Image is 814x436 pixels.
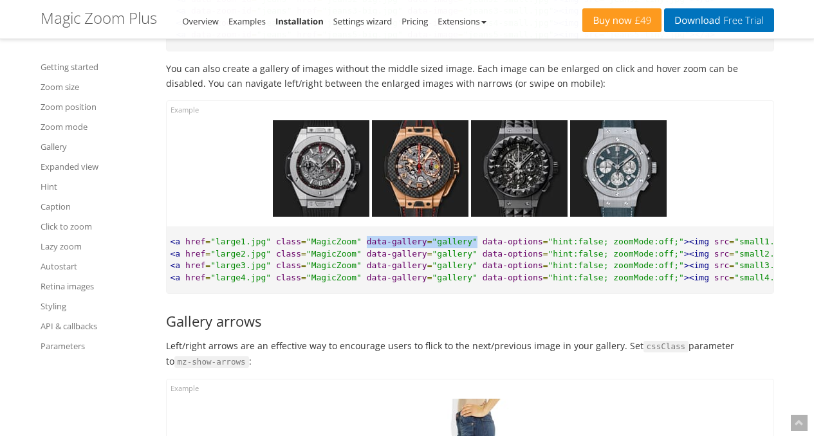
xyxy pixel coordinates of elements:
span: class [276,260,301,270]
span: <a [171,249,181,259]
span: "small4.jpg" [734,273,795,282]
span: data-options [483,260,543,270]
span: src [714,249,729,259]
span: £49 [632,15,652,26]
a: Hint [41,179,150,194]
span: class [276,273,301,282]
a: Zoom position [41,99,150,114]
span: = [543,273,548,282]
a: Pricing [402,15,428,27]
span: "small1.jpg" [734,237,795,246]
span: "gallery" [432,273,477,282]
span: data-gallery [367,237,427,246]
span: = [205,273,210,282]
span: "MagicZoom" [306,249,362,259]
a: Overview [183,15,219,27]
a: Settings wizard [333,15,393,27]
a: DownloadFree Trial [664,8,773,32]
span: "gallery" [432,260,477,270]
span: = [427,273,432,282]
span: = [205,237,210,246]
a: Autostart [41,259,150,274]
span: "large4.jpg" [210,273,271,282]
p: Left/right arrows are an effective way to encourage users to flick to the next/previous image in ... [166,338,774,369]
span: href [185,249,205,259]
a: Buy now£49 [582,8,661,32]
span: = [427,249,432,259]
span: = [301,260,306,270]
span: "hint:false; zoomMode:off;" [548,237,684,246]
a: Expanded view [41,159,150,174]
span: = [301,237,306,246]
span: "hint:false; zoomMode:off;" [548,260,684,270]
span: = [427,260,432,270]
span: data-gallery [367,249,427,259]
a: Extensions [438,15,486,27]
span: href [185,273,205,282]
code: cssClass [643,341,689,352]
span: "large1.jpg" [210,237,271,246]
a: Zoom mode [41,119,150,134]
span: "hint:false; zoomMode:off;" [548,273,684,282]
span: data-gallery [367,273,427,282]
span: = [543,260,548,270]
span: "small3.jpg" [734,260,795,270]
span: src [714,237,729,246]
span: ><img [684,273,709,282]
a: Styling [41,298,150,314]
a: Zoom size [41,79,150,95]
span: href [185,260,205,270]
a: Caption [41,199,150,214]
h3: Gallery arrows [166,313,774,329]
span: class [276,249,301,259]
span: "gallery" [432,249,477,259]
a: API & callbacks [41,318,150,334]
span: src [714,260,729,270]
span: <a [171,260,181,270]
span: "MagicZoom" [306,273,362,282]
span: data-options [483,249,543,259]
a: Gallery [41,139,150,154]
span: "large3.jpg" [210,260,271,270]
span: = [543,249,548,259]
span: = [729,237,734,246]
span: = [543,237,548,246]
span: "MagicZoom" [306,237,362,246]
span: = [427,237,432,246]
code: mz-show-arrows [174,356,249,368]
span: ><img [684,237,709,246]
span: = [205,249,210,259]
span: href [185,237,205,246]
span: "large2.jpg" [210,249,271,259]
a: Parameters [41,338,150,354]
a: Retina images [41,278,150,294]
span: "MagicZoom" [306,260,362,270]
span: class [276,237,301,246]
span: data-gallery [367,260,427,270]
span: ><img [684,260,709,270]
h1: Magic Zoom Plus [41,10,157,26]
a: Lazy zoom [41,239,150,254]
span: "small2.jpg" [734,249,795,259]
span: <a [171,273,181,282]
span: src [714,273,729,282]
a: Getting started [41,59,150,75]
span: = [205,260,210,270]
span: = [729,249,734,259]
span: = [729,273,734,282]
span: = [301,273,306,282]
span: "hint:false; zoomMode:off;" [548,249,684,259]
span: <a [171,237,181,246]
span: data-options [483,273,543,282]
span: data-options [483,237,543,246]
a: Examples [228,15,266,27]
span: = [729,260,734,270]
a: Click to zoom [41,219,150,234]
span: ><img [684,249,709,259]
span: "gallery" [432,237,477,246]
span: Free Trial [720,15,763,26]
a: Installation [275,15,324,27]
span: = [301,249,306,259]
